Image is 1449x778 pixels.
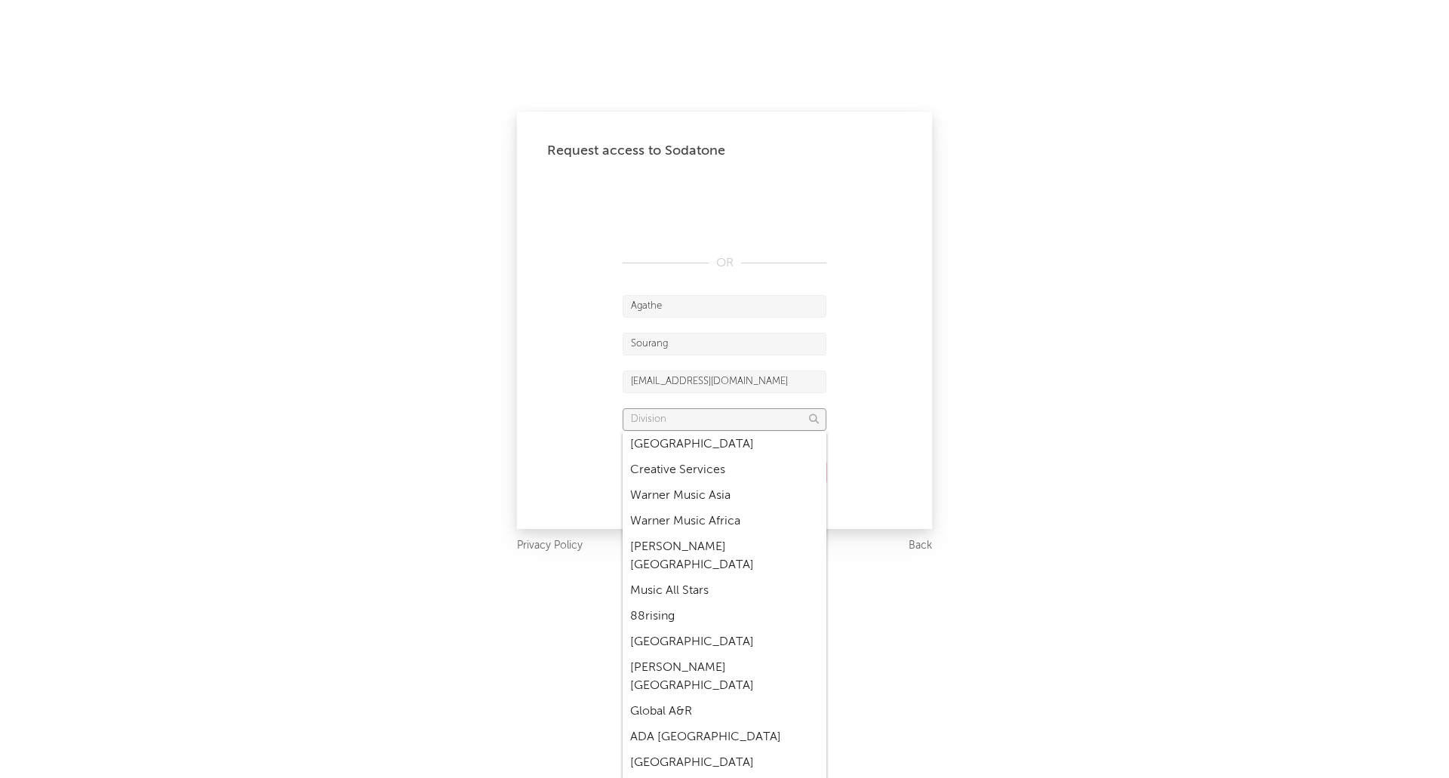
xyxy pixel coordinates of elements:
a: Back [909,537,932,555]
div: OR [623,254,826,272]
div: [PERSON_NAME] [GEOGRAPHIC_DATA] [623,534,826,578]
a: Privacy Policy [517,537,583,555]
div: [PERSON_NAME] [GEOGRAPHIC_DATA] [623,655,826,699]
div: Global A&R [623,699,826,724]
div: Creative Services [623,457,826,483]
div: Music All Stars [623,578,826,604]
div: ADA [GEOGRAPHIC_DATA] [623,724,826,750]
input: Division [623,408,826,431]
div: Request access to Sodatone [547,142,902,160]
div: 88rising [623,604,826,629]
div: [GEOGRAPHIC_DATA] [623,750,826,776]
div: Warner Music Africa [623,509,826,534]
input: Last Name [623,333,826,355]
input: First Name [623,295,826,318]
input: Email [623,371,826,393]
div: [GEOGRAPHIC_DATA] [623,432,826,457]
div: Warner Music Asia [623,483,826,509]
div: [GEOGRAPHIC_DATA] [623,629,826,655]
